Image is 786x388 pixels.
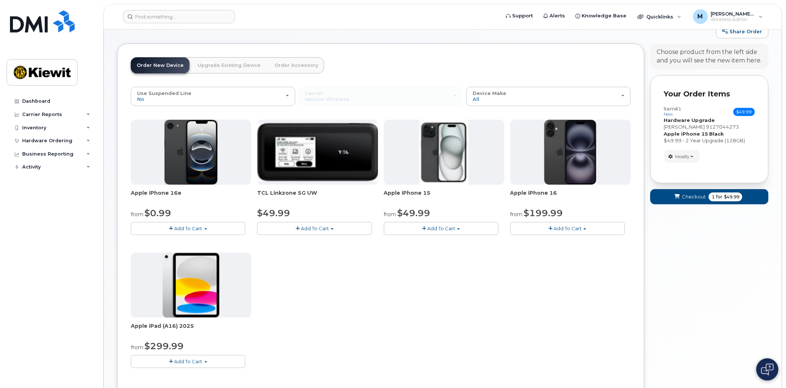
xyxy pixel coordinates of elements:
span: All [473,96,479,102]
a: Share Order [716,24,769,38]
div: Apple iPhone 16e [131,189,251,204]
span: Use Suspended Line [137,90,191,96]
button: Use Suspended Line No [131,87,295,106]
h1: New Order [117,19,712,32]
div: Apple iPad (A16) 2025 [131,322,251,337]
span: $299.99 [144,341,184,351]
a: Order Accessory [269,57,324,74]
span: 9127044273 [706,124,739,130]
span: $49.99 [398,208,431,218]
button: Add To Cart [510,222,625,235]
button: Device Make All [466,87,631,106]
button: Add To Cart [131,222,245,235]
span: $49.99 [724,194,739,200]
button: Modify [664,150,700,163]
span: $0.99 [144,208,171,218]
div: $49.99 - 2 Year Upgrade (128GB) [664,137,755,144]
small: from [510,211,523,218]
p: Your Order Items [664,89,755,99]
span: $199.99 [524,208,563,218]
small: from [131,211,143,218]
img: linkzone5g.png [257,123,378,181]
span: #1 [675,106,682,112]
a: Knowledge Base [571,8,632,23]
span: Wireless Admin [711,17,755,23]
span: Checkout [682,193,706,200]
strong: Black [710,131,724,137]
span: Quicklinks [647,14,674,20]
span: Add To Cart [427,225,455,231]
span: Add To Cart [174,225,203,231]
h3: Item [664,106,682,117]
strong: Apple iPhone 15 [664,131,708,137]
img: Open chat [761,364,774,375]
img: iphone15.jpg [419,120,469,185]
button: Add To Cart [131,355,245,368]
span: Knowledge Base [582,12,627,20]
small: new [664,112,673,117]
span: [PERSON_NAME].[PERSON_NAME] [711,11,755,17]
span: No [137,96,144,102]
button: Add To Cart [257,222,372,235]
span: [PERSON_NAME] [664,124,705,130]
span: Modify [676,153,690,160]
img: iphone_16_plus.png [544,120,596,185]
img: ipad_11.png [163,253,220,318]
div: Melissa.Arnsdorff [688,9,768,24]
button: Add To Cart [384,222,499,235]
img: iphone16e.png [164,120,218,185]
small: from [131,344,143,351]
strong: Hardware Upgrade [664,117,715,123]
span: Add To Cart [554,225,582,231]
div: Choose product from the left side and you will see the new item here. [657,48,762,65]
a: Support [501,8,538,23]
div: TCL Linkzone 5G UW [257,189,378,204]
span: 1 [712,194,715,200]
span: Support [513,12,533,20]
span: Add To Cart [301,225,329,231]
span: Alerts [550,12,565,20]
span: $49.99 [257,208,290,218]
button: Checkout 1 for $49.99 [650,189,769,204]
div: Quicklinks [633,9,687,24]
span: Device Make [473,90,506,96]
span: Add To Cart [174,358,203,364]
a: Order New Device [131,57,190,74]
a: Alerts [538,8,571,23]
span: M [698,12,703,21]
div: Apple iPhone 16 [510,189,631,204]
small: from [384,211,397,218]
span: for [715,194,724,200]
span: $49.99 [734,108,755,116]
div: Apple iPhone 15 [384,189,504,204]
input: Find something... [123,10,235,23]
a: Upgrade Existing Device [192,57,266,74]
